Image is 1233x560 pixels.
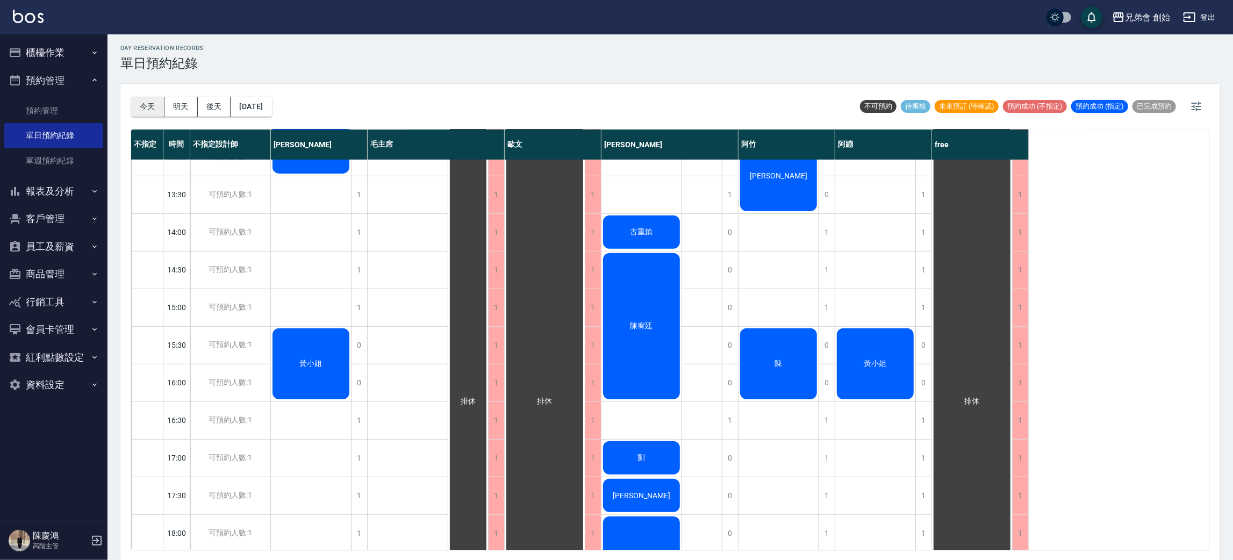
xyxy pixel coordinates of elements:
[1012,176,1028,213] div: 1
[4,315,103,343] button: 會員卡管理
[722,289,738,326] div: 0
[488,477,504,514] div: 1
[901,102,930,111] span: 待審核
[722,176,738,213] div: 1
[819,214,835,251] div: 1
[915,327,931,364] div: 0
[1012,515,1028,552] div: 1
[585,214,601,251] div: 1
[351,515,367,552] div: 1
[819,402,835,439] div: 1
[120,45,204,52] h2: day Reservation records
[33,530,88,541] h5: 陳慶鴻
[1012,289,1028,326] div: 1
[1179,8,1220,27] button: 登出
[9,530,30,551] img: Person
[1012,477,1028,514] div: 1
[505,130,601,160] div: 歐文
[488,176,504,213] div: 1
[585,327,601,364] div: 1
[4,67,103,95] button: 預約管理
[190,176,270,213] div: 可預約人數:1
[4,39,103,67] button: 櫃檯作業
[722,214,738,251] div: 0
[585,176,601,213] div: 1
[739,130,835,160] div: 阿竹
[819,440,835,477] div: 1
[535,397,555,406] span: 排休
[163,251,190,289] div: 14:30
[862,359,889,369] span: 黃小姐
[190,515,270,552] div: 可預約人數:1
[585,440,601,477] div: 1
[601,130,739,160] div: [PERSON_NAME]
[611,491,672,500] span: [PERSON_NAME]
[488,289,504,326] div: 1
[4,343,103,371] button: 紅利點數設定
[458,397,478,406] span: 排休
[190,402,270,439] div: 可預約人數:1
[190,477,270,514] div: 可預約人數:1
[773,359,785,369] span: 陳
[4,123,103,148] a: 單日預約紀錄
[915,477,931,514] div: 1
[163,213,190,251] div: 14:00
[860,102,897,111] span: 不可預約
[963,397,982,406] span: 排休
[190,327,270,364] div: 可預約人數:1
[722,402,738,439] div: 1
[198,97,231,117] button: 後天
[131,97,164,117] button: 今天
[748,171,809,180] span: [PERSON_NAME]
[915,252,931,289] div: 1
[915,364,931,401] div: 0
[915,515,931,552] div: 1
[4,98,103,123] a: 預約管理
[163,289,190,326] div: 15:00
[819,289,835,326] div: 1
[163,401,190,439] div: 16:30
[163,364,190,401] div: 16:00
[722,440,738,477] div: 0
[819,252,835,289] div: 1
[1003,102,1067,111] span: 預約成功 (不指定)
[4,233,103,261] button: 員工及薪資
[351,402,367,439] div: 1
[163,130,190,160] div: 時間
[585,402,601,439] div: 1
[722,327,738,364] div: 0
[163,477,190,514] div: 17:30
[488,252,504,289] div: 1
[190,289,270,326] div: 可預約人數:1
[351,289,367,326] div: 1
[585,477,601,514] div: 1
[163,326,190,364] div: 15:30
[722,364,738,401] div: 0
[190,214,270,251] div: 可預約人數:1
[722,477,738,514] div: 0
[488,402,504,439] div: 1
[915,289,931,326] div: 1
[1012,214,1028,251] div: 1
[628,227,655,237] span: 古重鎮
[819,176,835,213] div: 0
[1125,11,1170,24] div: 兄弟會 創始
[1012,402,1028,439] div: 1
[1081,6,1102,28] button: save
[722,252,738,289] div: 0
[1012,327,1028,364] div: 1
[915,402,931,439] div: 1
[1012,252,1028,289] div: 1
[13,10,44,23] img: Logo
[368,130,505,160] div: 毛主席
[120,56,204,71] h3: 單日預約紀錄
[33,541,88,551] p: 高階主管
[585,515,601,552] div: 1
[488,364,504,401] div: 1
[298,359,325,369] span: 黃小姐
[1132,102,1176,111] span: 已完成預約
[4,177,103,205] button: 報表及分析
[4,205,103,233] button: 客戶管理
[4,148,103,173] a: 單週預約紀錄
[915,440,931,477] div: 1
